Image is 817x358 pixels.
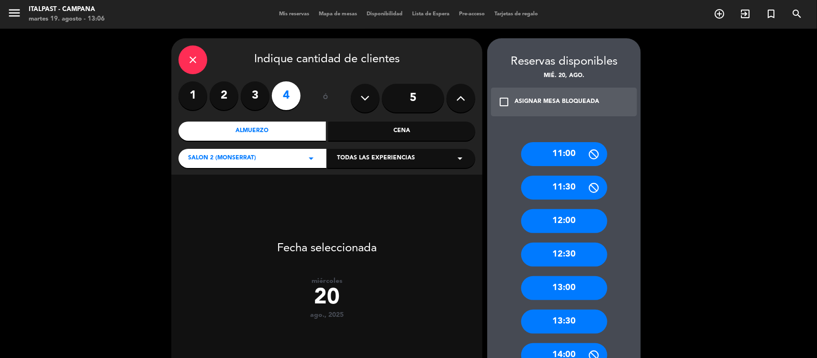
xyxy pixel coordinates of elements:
[521,310,607,334] div: 13:30
[765,8,777,20] i: turned_in_not
[274,11,314,17] span: Mis reservas
[521,176,607,200] div: 11:30
[29,5,105,14] div: Italpast - Campana
[454,153,466,164] i: arrow_drop_down
[714,8,725,20] i: add_circle_outline
[314,11,362,17] span: Mapa de mesas
[171,277,482,285] div: miércoles
[188,154,256,163] span: Salon 2 (Monserrat)
[490,11,543,17] span: Tarjetas de regalo
[171,227,482,258] div: Fecha seleccionada
[179,81,207,110] label: 1
[7,6,22,23] button: menu
[487,71,641,81] div: mié. 20, ago.
[498,96,510,108] i: check_box_outline_blank
[272,81,301,110] label: 4
[241,81,269,110] label: 3
[515,97,599,107] div: ASIGNAR MESA BLOQUEADA
[171,285,482,311] div: 20
[210,81,238,110] label: 2
[305,153,317,164] i: arrow_drop_down
[521,243,607,267] div: 12:30
[328,122,476,141] div: Cena
[29,14,105,24] div: martes 19. agosto - 13:06
[187,54,199,66] i: close
[310,81,341,115] div: ó
[362,11,407,17] span: Disponibilidad
[454,11,490,17] span: Pre-acceso
[521,142,607,166] div: 11:00
[521,209,607,233] div: 12:00
[7,6,22,20] i: menu
[171,311,482,319] div: ago., 2025
[739,8,751,20] i: exit_to_app
[179,122,326,141] div: Almuerzo
[179,45,475,74] div: Indique cantidad de clientes
[521,276,607,300] div: 13:00
[337,154,415,163] span: Todas las experiencias
[791,8,803,20] i: search
[407,11,454,17] span: Lista de Espera
[487,53,641,71] div: Reservas disponibles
